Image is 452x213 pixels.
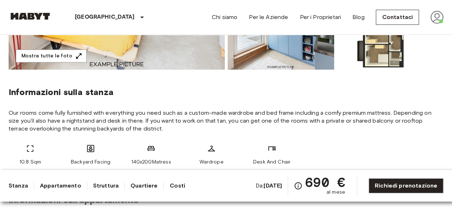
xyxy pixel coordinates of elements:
[16,49,87,63] button: Mostra tutte le foto
[305,176,345,189] span: 690 €
[9,13,52,20] img: Habyt
[352,13,365,22] a: Blog
[376,10,419,25] a: Contattaci
[75,13,135,22] p: [GEOGRAPHIC_DATA]
[300,13,341,22] a: Per i Proprietari
[9,181,28,190] a: Stanza
[9,87,443,98] span: Informazioni sulla stanza
[212,13,237,22] a: Chi siamo
[19,158,41,166] span: 10.8 Sqm
[256,182,282,190] span: Da:
[294,181,302,190] svg: Verifica i dettagli delle spese nella sezione 'Riassunto dei Costi'. Si prega di notare che gli s...
[249,13,288,22] a: Per le Aziende
[430,11,443,24] img: avatar
[40,181,81,190] a: Appartamento
[71,158,110,166] span: Backyard Facing
[93,181,119,190] a: Struttura
[9,109,443,133] span: Our rooms come fully furnished with everything you need such as a custom-made wardrobe and bed fr...
[131,181,157,190] a: Quartiere
[169,181,185,190] a: Costi
[131,158,171,166] span: 140x200Matress
[327,189,345,196] span: al mese
[264,182,282,189] b: [DATE]
[199,158,223,166] span: Wardrope
[369,178,443,193] a: Richiedi prenotazione
[253,158,291,166] span: Desk And Chair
